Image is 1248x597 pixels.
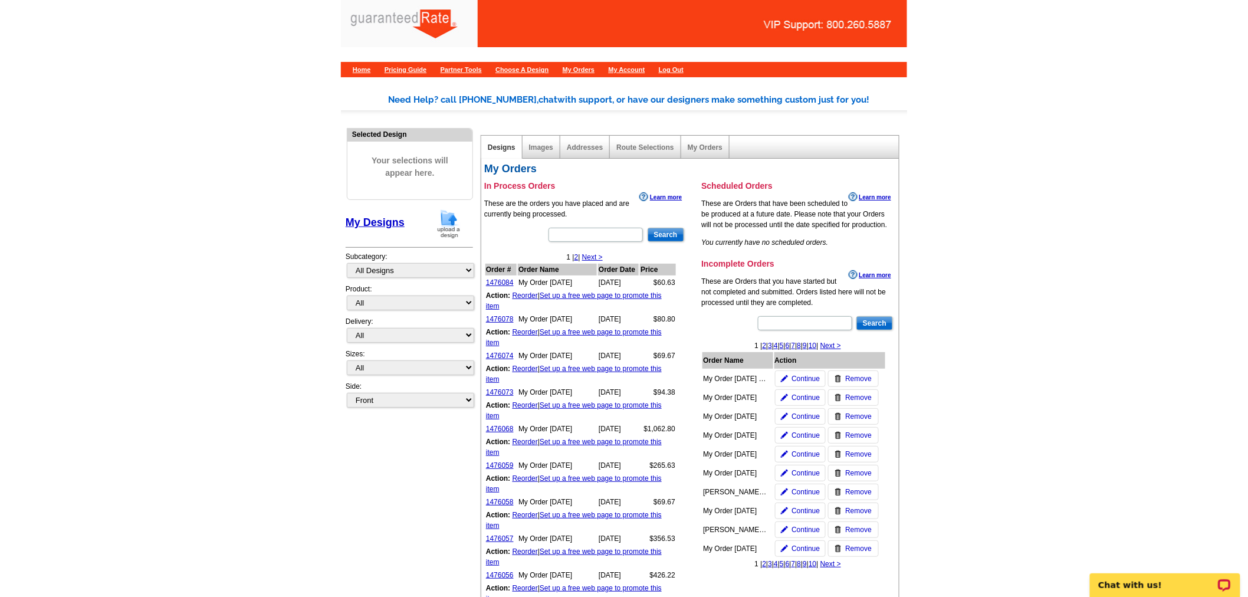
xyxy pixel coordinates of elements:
[768,342,772,350] a: 3
[486,425,514,433] a: 1476068
[792,560,796,568] a: 7
[775,427,826,444] a: Continue
[781,545,788,552] img: pencil-icon.gif
[774,560,778,568] a: 4
[845,487,872,497] span: Remove
[346,284,473,316] div: Product:
[486,511,662,530] a: Set up a free web page to promote this item
[659,66,684,73] a: Log Out
[486,328,662,347] a: Set up a free web page to promote this item
[786,560,790,568] a: 6
[640,386,675,398] td: $94.38
[486,547,662,566] a: Set up a free web page to promote this item
[346,381,473,409] div: Side:
[792,411,820,422] span: Continue
[763,342,767,350] a: 2
[849,192,891,202] a: Learn more
[385,66,427,73] a: Pricing Guide
[598,277,639,288] td: [DATE]
[763,560,767,568] a: 2
[574,253,579,261] a: 2
[486,278,514,287] a: 1476084
[781,394,788,401] img: pencil-icon.gif
[775,446,826,462] a: Continue
[518,569,597,581] td: My Order [DATE]
[609,66,645,73] a: My Account
[347,129,472,140] div: Selected Design
[616,143,674,152] a: Route Selections
[781,432,788,439] img: pencil-icon.gif
[701,276,894,308] p: These are Orders that you have started but not completed and submitted. Orders listed here will n...
[780,560,784,568] a: 5
[703,468,768,478] div: My Order [DATE]
[518,277,597,288] td: My Order [DATE]
[775,540,826,557] a: Continue
[486,511,510,519] b: Action:
[486,547,510,556] b: Action:
[486,291,510,300] b: Action:
[792,342,796,350] a: 7
[486,461,514,470] a: 1476059
[792,430,820,441] span: Continue
[781,488,788,496] img: pencil-icon.gif
[781,375,788,382] img: pencil-icon.gif
[513,547,538,556] a: Reorder
[703,449,768,460] div: My Order [DATE]
[845,430,872,441] span: Remove
[792,373,820,384] span: Continue
[703,430,768,441] div: My Order [DATE]
[485,473,676,495] td: |
[513,511,538,519] a: Reorder
[701,559,894,569] div: 1 | | | | | | | | | |
[518,350,597,362] td: My Order [DATE]
[797,342,801,350] a: 8
[781,470,788,477] img: pencil-icon.gif
[639,192,682,202] a: Learn more
[484,163,894,176] h2: My Orders
[781,507,788,514] img: pencil-icon.gif
[486,401,510,409] b: Action:
[835,507,842,514] img: trashcan-icon.gif
[781,451,788,458] img: pencil-icon.gif
[582,253,603,261] a: Next >
[768,560,772,568] a: 3
[701,340,894,351] div: 1 | | | | | | | | | |
[486,438,510,446] b: Action:
[529,143,553,152] a: Images
[701,258,894,269] h3: Incomplete Orders
[845,543,872,554] span: Remove
[648,228,684,242] input: Search
[485,264,517,275] th: Order #
[845,411,872,422] span: Remove
[792,543,820,554] span: Continue
[797,560,801,568] a: 8
[598,350,639,362] td: [DATE]
[567,143,603,152] a: Addresses
[484,181,685,191] h3: In Process Orders
[485,290,676,312] td: |
[845,373,872,384] span: Remove
[845,524,872,535] span: Remove
[598,569,639,581] td: [DATE]
[640,533,675,544] td: $356.53
[809,560,816,568] a: 10
[820,342,841,350] a: Next >
[513,474,538,483] a: Reorder
[518,423,597,435] td: My Order [DATE]
[486,388,514,396] a: 1476073
[775,389,826,406] a: Continue
[598,313,639,325] td: [DATE]
[513,584,538,592] a: Reorder
[598,460,639,471] td: [DATE]
[513,328,538,336] a: Reorder
[792,392,820,403] span: Continue
[485,326,676,349] td: |
[488,143,515,152] a: Designs
[775,503,826,519] a: Continue
[835,413,842,420] img: trashcan-icon.gif
[774,352,885,369] th: Action
[640,460,675,471] td: $265.63
[485,509,676,532] td: |
[792,487,820,497] span: Continue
